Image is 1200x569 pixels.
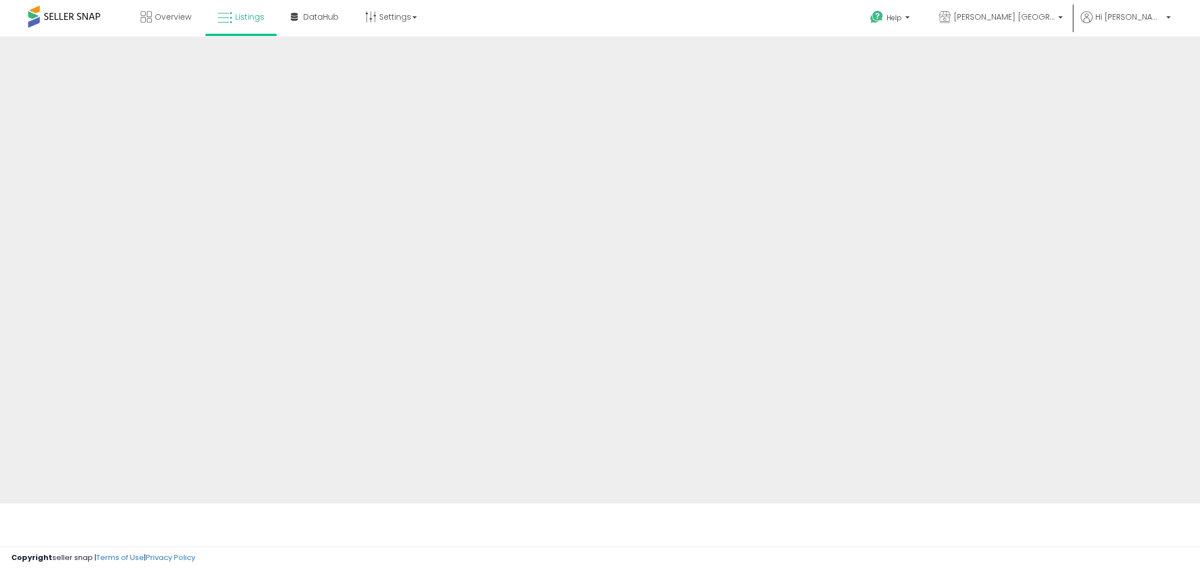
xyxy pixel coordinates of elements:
[303,11,339,22] span: DataHub
[861,2,921,37] a: Help
[1081,11,1171,37] a: Hi [PERSON_NAME]
[1095,11,1163,22] span: Hi [PERSON_NAME]
[870,10,884,24] i: Get Help
[155,11,191,22] span: Overview
[235,11,264,22] span: Listings
[954,11,1055,22] span: [PERSON_NAME] [GEOGRAPHIC_DATA]
[887,13,902,22] span: Help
